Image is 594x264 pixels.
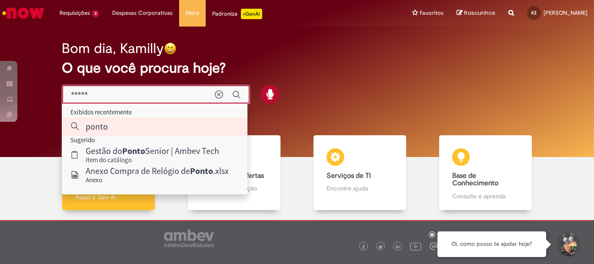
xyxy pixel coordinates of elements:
[297,135,423,211] a: Serviços de TI Encontre ajuda
[544,9,587,17] span: [PERSON_NAME]
[241,9,262,19] p: +GenAi
[437,231,546,257] div: Oi, como posso te ajudar hoje?
[212,9,262,19] div: Padroniza
[112,9,173,17] span: Despesas Corporativas
[62,41,164,56] h2: Bom dia, Kamilly
[555,231,581,257] button: Iniciar Conversa de Suporte
[164,230,214,247] img: logo_footer_ambev_rotulo_gray.png
[92,10,99,17] span: 3
[430,242,437,250] img: logo_footer_workplace.png
[327,171,371,180] b: Serviços de TI
[531,10,537,16] span: KZ
[464,9,495,17] span: Rascunhos
[396,244,400,250] img: logo_footer_linkedin.png
[410,241,421,252] img: logo_footer_youtube.png
[452,171,498,188] b: Base de Conhecimento
[452,192,518,201] p: Consulte e aprenda
[1,4,46,22] img: ServiceNow
[186,9,199,17] span: More
[60,9,90,17] span: Requisições
[361,245,366,249] img: logo_footer_facebook.png
[378,245,383,249] img: logo_footer_twitter.png
[46,135,171,211] a: Tirar dúvidas Tirar dúvidas com Lupi Assist e Gen Ai
[457,9,495,17] a: Rascunhos
[420,9,444,17] span: Favoritos
[327,184,393,193] p: Encontre ajuda
[423,135,548,211] a: Base de Conhecimento Consulte e aprenda
[164,42,177,55] img: happy-face.png
[62,60,532,76] h2: O que você procura hoje?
